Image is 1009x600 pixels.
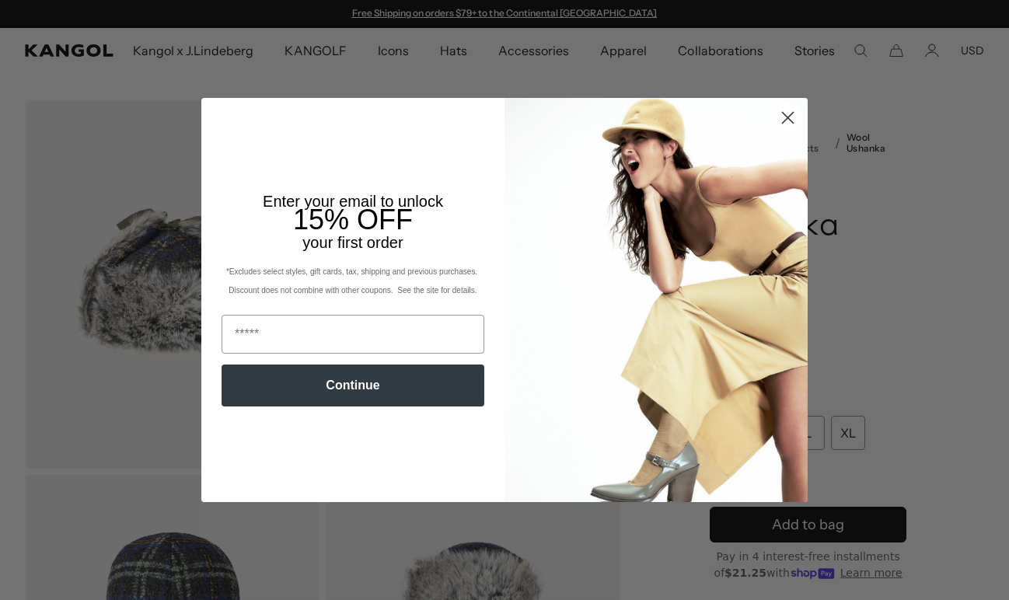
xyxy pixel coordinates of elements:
img: 93be19ad-e773-4382-80b9-c9d740c9197f.jpeg [504,98,808,502]
span: 15% OFF [293,204,413,235]
button: Close dialog [774,104,801,131]
span: *Excludes select styles, gift cards, tax, shipping and previous purchases. Discount does not comb... [226,267,480,295]
input: Email [222,315,484,354]
span: your first order [302,234,403,251]
span: Enter your email to unlock [263,193,443,210]
button: Continue [222,365,484,406]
